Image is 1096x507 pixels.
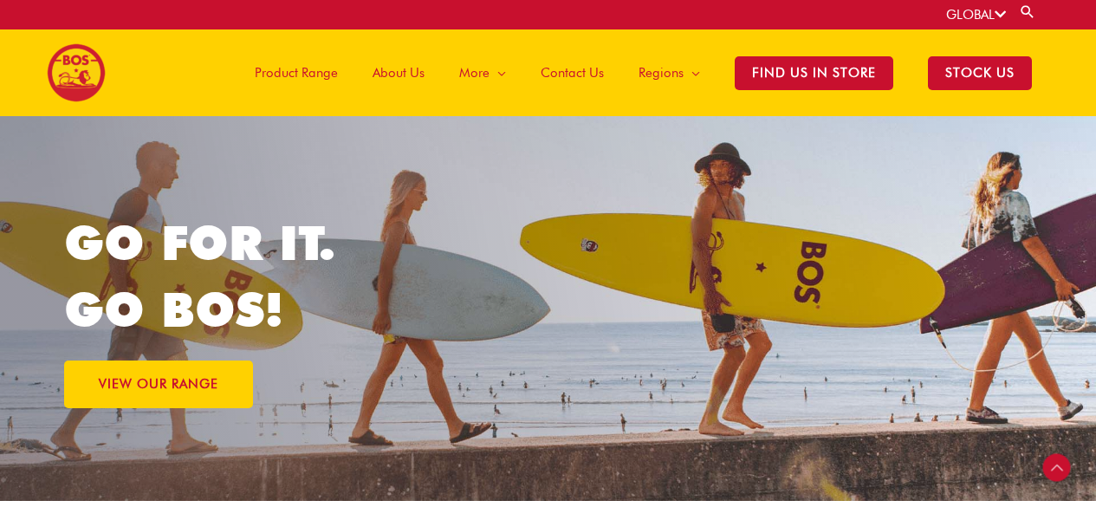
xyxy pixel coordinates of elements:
[255,47,338,99] span: Product Range
[541,47,604,99] span: Contact Us
[911,29,1049,116] a: STOCK US
[639,47,684,99] span: Regions
[355,29,442,116] a: About Us
[224,29,1049,116] nav: Site Navigation
[946,7,1006,23] a: GLOBAL
[442,29,523,116] a: More
[523,29,621,116] a: Contact Us
[99,378,218,391] span: VIEW OUR RANGE
[459,47,490,99] span: More
[735,56,893,90] span: Find Us in Store
[621,29,717,116] a: Regions
[237,29,355,116] a: Product Range
[717,29,911,116] a: Find Us in Store
[928,56,1032,90] span: STOCK US
[373,47,425,99] span: About Us
[47,43,106,102] img: BOS logo finals-200px
[64,210,548,343] h1: GO FOR IT. GO BOS!
[1019,3,1036,20] a: Search button
[64,361,253,408] a: VIEW OUR RANGE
